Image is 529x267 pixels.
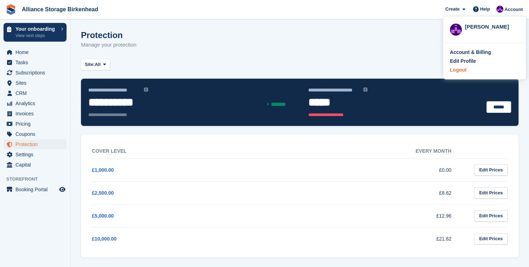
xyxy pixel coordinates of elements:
[474,210,508,222] a: Edit Prices
[4,160,67,170] a: menu
[15,109,58,119] span: Invoices
[4,88,67,98] a: menu
[81,59,110,71] button: Site: All
[95,61,101,68] span: All
[15,47,58,57] span: Home
[81,41,137,49] p: Manage your protection
[363,87,367,92] img: icon-info-grey-7440780725fd019a000dd9b08b2336e03edf1995a4989e88bcd33f0948082b44.svg
[4,119,67,129] a: menu
[450,57,476,65] div: Edit Profile
[4,98,67,108] a: menu
[4,184,67,194] a: menu
[92,213,114,219] a: £5,000.00
[474,164,508,176] a: Edit Prices
[4,109,67,119] a: menu
[144,87,148,92] img: icon-info-grey-7440780725fd019a000dd9b08b2336e03edf1995a4989e88bcd33f0948082b44.svg
[4,47,67,57] a: menu
[4,57,67,67] a: menu
[474,233,508,245] a: Edit Prices
[450,49,519,56] a: Account & Billing
[450,24,462,36] img: Romilly Norton
[15,129,58,139] span: Coupons
[81,30,137,40] h1: Protection
[4,23,67,42] a: Your onboarding View next steps
[92,190,114,196] a: £2,500.00
[92,236,116,242] a: £10,000.00
[279,204,466,227] td: £12.96
[4,129,67,139] a: menu
[19,4,101,15] a: Alliance Storage Birkenhead
[15,32,57,39] p: View next steps
[279,181,466,204] td: £8.62
[450,66,519,74] a: Logout
[450,57,519,65] a: Edit Profile
[92,144,279,159] th: Cover Level
[15,98,58,108] span: Analytics
[480,6,490,13] span: Help
[6,176,70,183] span: Storefront
[85,61,95,68] span: Site:
[279,144,466,159] th: Every month
[15,160,58,170] span: Capital
[445,6,459,13] span: Create
[4,150,67,159] a: menu
[15,119,58,129] span: Pricing
[496,6,503,13] img: Romilly Norton
[4,139,67,149] a: menu
[15,57,58,67] span: Tasks
[465,23,519,29] div: [PERSON_NAME]
[15,139,58,149] span: Protection
[474,187,508,199] a: Edit Prices
[450,66,466,74] div: Logout
[15,150,58,159] span: Settings
[15,26,57,31] p: Your onboarding
[279,158,466,181] td: £0.00
[279,227,466,250] td: £21.62
[504,6,523,13] span: Account
[15,88,58,98] span: CRM
[4,68,67,78] a: menu
[4,78,67,88] a: menu
[15,68,58,78] span: Subscriptions
[58,185,67,194] a: Preview store
[6,4,16,15] img: stora-icon-8386f47178a22dfd0bd8f6a31ec36ba5ce8667c1dd55bd0f319d3a0aa187defe.svg
[450,49,491,56] div: Account & Billing
[15,184,58,194] span: Booking Portal
[15,78,58,88] span: Sites
[92,167,114,173] a: £1,000.00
